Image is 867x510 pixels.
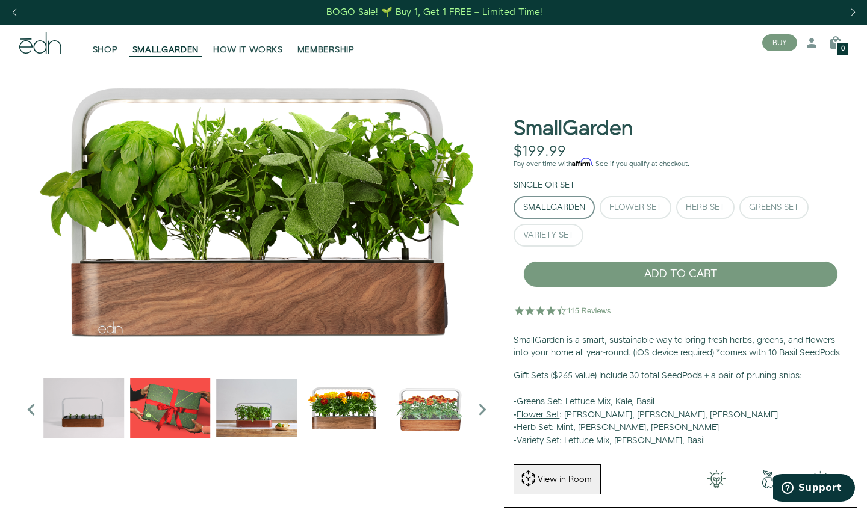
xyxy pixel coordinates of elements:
[742,470,794,488] img: green-earth.png
[517,409,559,421] u: Flower Set
[514,370,802,382] b: Gift Sets ($265 value) Include 30 total SeedPods + a pair of pruning snips:
[841,46,845,52] span: 0
[93,44,118,56] span: SHOP
[206,29,290,56] a: HOW IT WORKS
[514,224,583,247] button: Variety Set
[517,396,561,408] u: Greens Set
[132,44,199,56] span: SMALLGARDEN
[130,367,211,451] div: 3 / 6
[523,203,585,212] div: SmallGarden
[514,196,595,219] button: SmallGarden
[536,473,593,485] div: View in Room
[43,367,124,451] div: 2 / 6
[609,203,662,212] div: Flower Set
[773,474,855,504] iframe: Opens a widget where you can find more information
[523,261,838,287] button: ADD TO CART
[297,44,355,56] span: MEMBERSHIP
[523,231,574,239] div: Variety Set
[691,470,742,488] img: 001-light-bulb.png
[326,3,544,22] a: BOGO Sale! 🌱 Buy 1, Get 1 FREE – Limited Time!
[19,398,43,422] i: Previous slide
[676,196,735,219] button: Herb Set
[326,6,542,19] div: BOGO Sale! 🌱 Buy 1, Get 1 FREE – Limited Time!
[514,118,633,140] h1: SmallGarden
[303,367,384,448] img: edn-smallgarden-marigold-hero-SLV-2000px_1024x.png
[514,298,613,322] img: 4.5 star rating
[749,203,799,212] div: Greens Set
[19,61,494,361] div: 1 / 6
[572,158,592,167] span: Affirm
[794,470,846,488] img: edn-smallgarden-tech.png
[470,398,494,422] i: Next slide
[517,435,559,447] u: Variety Set
[517,422,552,434] u: Herb Set
[762,34,797,51] button: BUY
[514,464,601,494] button: View in Room
[514,334,848,360] p: SmallGarden is a smart, sustainable way to bring fresh herbs, greens, and flowers into your home ...
[514,179,575,191] label: Single or Set
[19,61,494,361] img: Official-EDN-SMALLGARDEN-HERB-HERO-SLV-2000px_4096x.png
[290,29,362,56] a: MEMBERSHIP
[739,196,809,219] button: Greens Set
[390,367,470,451] div: 6 / 6
[125,29,207,56] a: SMALLGARDEN
[43,367,124,448] img: edn-trim-basil.2021-09-07_14_55_24_1024x.gif
[514,159,848,170] p: Pay over time with . See if you qualify at checkout.
[686,203,725,212] div: Herb Set
[85,29,125,56] a: SHOP
[600,196,671,219] button: Flower Set
[514,370,848,448] p: • : Lettuce Mix, Kale, Basil • : [PERSON_NAME], [PERSON_NAME], [PERSON_NAME] • : Mint, [PERSON_NA...
[514,143,566,161] div: $199.99
[217,367,297,448] img: edn-smallgarden-mixed-herbs-table-product-2000px_1024x.jpg
[217,367,297,451] div: 4 / 6
[390,367,470,448] img: edn-smallgarden_1024x.jpg
[130,367,211,448] img: EMAILS_-_Holiday_21_PT1_28_9986b34a-7908-4121-b1c1-9595d1e43abe_1024x.png
[303,367,384,451] div: 5 / 6
[213,44,282,56] span: HOW IT WORKS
